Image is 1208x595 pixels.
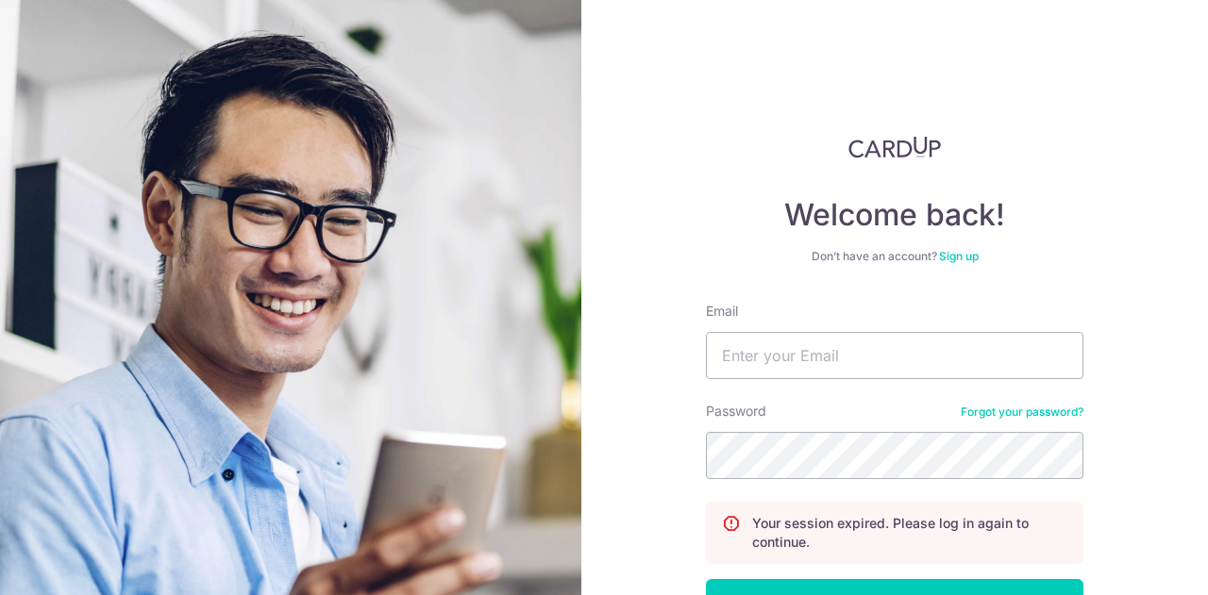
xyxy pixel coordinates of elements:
[939,249,979,263] a: Sign up
[961,405,1083,420] a: Forgot your password?
[706,196,1083,234] h4: Welcome back!
[848,136,941,158] img: CardUp Logo
[706,402,766,421] label: Password
[706,332,1083,379] input: Enter your Email
[706,249,1083,264] div: Don’t have an account?
[752,514,1067,552] p: Your session expired. Please log in again to continue.
[706,302,738,321] label: Email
